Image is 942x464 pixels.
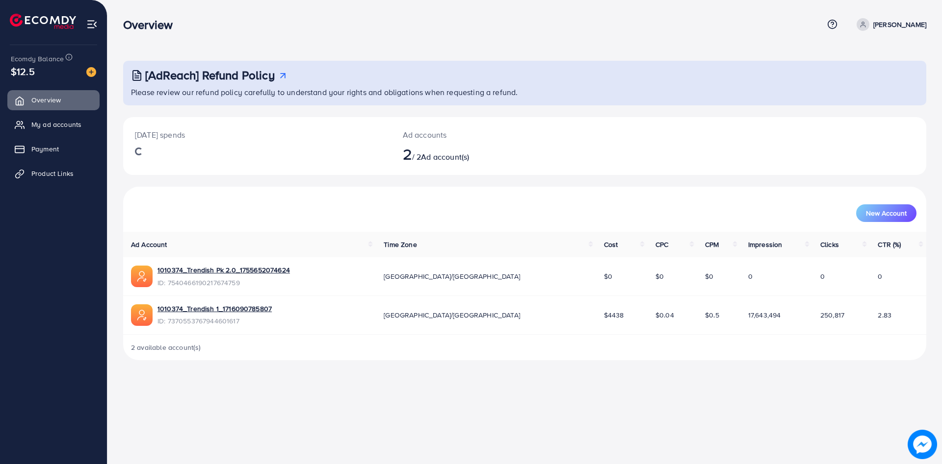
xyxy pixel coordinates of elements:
[31,144,59,154] span: Payment
[655,271,664,281] span: $0
[384,271,520,281] span: [GEOGRAPHIC_DATA]/[GEOGRAPHIC_DATA]
[86,19,98,30] img: menu
[705,271,713,281] span: $0
[7,90,100,110] a: Overview
[131,240,167,249] span: Ad Account
[135,129,379,141] p: [DATE] spends
[31,169,74,178] span: Product Links
[820,310,844,320] span: 250,817
[31,95,61,105] span: Overview
[10,14,76,29] img: logo
[403,143,412,165] span: 2
[384,240,417,249] span: Time Zone
[7,115,100,134] a: My ad accounts
[384,310,520,320] span: [GEOGRAPHIC_DATA]/[GEOGRAPHIC_DATA]
[11,64,35,78] span: $12.5
[403,129,580,141] p: Ad accounts
[421,151,469,162] span: Ad account(s)
[853,18,926,31] a: [PERSON_NAME]
[145,68,275,82] h3: [AdReach] Refund Policy
[856,204,916,222] button: New Account
[31,120,81,129] span: My ad accounts
[655,310,674,320] span: $0.04
[655,240,668,249] span: CPC
[11,54,64,64] span: Ecomdy Balance
[157,304,272,314] a: 1010374_Trendish 1_1716090785807
[157,278,290,288] span: ID: 7540466190217674759
[7,164,100,183] a: Product Links
[86,67,96,77] img: image
[705,310,719,320] span: $0.5
[157,316,272,326] span: ID: 7370553767944601617
[878,310,891,320] span: 2.83
[123,18,181,32] h3: Overview
[157,265,290,275] a: 1010374_Trendish Pk 2.0_1755652074624
[131,266,153,287] img: ic-ads-acc.e4c84228.svg
[705,240,719,249] span: CPM
[878,240,901,249] span: CTR (%)
[878,271,882,281] span: 0
[131,86,920,98] p: Please review our refund policy carefully to understand your rights and obligations when requesti...
[604,240,618,249] span: Cost
[131,342,201,352] span: 2 available account(s)
[748,310,781,320] span: 17,643,494
[604,271,612,281] span: $0
[131,304,153,326] img: ic-ads-acc.e4c84228.svg
[748,240,783,249] span: Impression
[820,271,825,281] span: 0
[820,240,839,249] span: Clicks
[873,19,926,30] p: [PERSON_NAME]
[403,145,580,163] h2: / 2
[604,310,624,320] span: $4438
[748,271,753,281] span: 0
[866,210,907,217] span: New Account
[7,139,100,159] a: Payment
[908,430,937,459] img: image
